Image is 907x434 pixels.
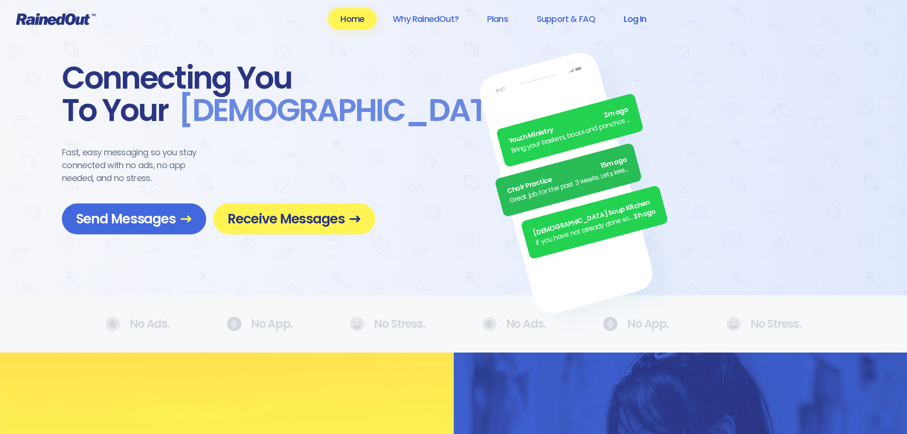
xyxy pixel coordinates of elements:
[228,211,361,227] span: Receive Messages
[611,8,658,30] a: Log In
[633,206,657,222] span: 3h ago
[169,94,528,127] span: [DEMOGRAPHIC_DATA] .
[508,164,631,206] div: Great job for the past 3 weeks. Lets keep it up.
[535,212,635,248] div: If you have not already done so, please remember to turn in your fundraiser money [DATE]!
[603,105,630,121] span: 2m ago
[349,317,364,331] img: No Ads.
[603,317,618,331] img: No Ads.
[62,146,214,184] div: Fast, easy messaging so you stay connected with no ads, no app needed, and no stress.
[482,317,497,332] img: No Ads.
[62,62,375,127] div: Connecting You To Your
[524,8,608,30] a: Support & FAQ
[603,317,669,331] div: No App.
[508,105,630,147] div: Youth Ministry
[227,317,293,331] div: No App.
[599,154,628,171] span: 15m ago
[482,317,546,332] div: No Ads.
[726,317,801,331] div: No Stress.
[76,211,192,227] span: Send Messages
[62,203,206,234] a: Send Messages
[380,8,471,30] a: Why RainedOut?
[726,317,741,331] img: No Ads.
[532,197,655,239] div: [DEMOGRAPHIC_DATA] Soup Kitchen
[506,154,628,196] div: Choir Practice
[106,317,169,332] div: No Ads.
[510,114,633,156] div: Bring your baskets, boots and ponchos the Annual [DATE] Egg [PERSON_NAME] is ON! See everyone there.
[328,8,377,30] a: Home
[349,317,425,331] div: No Stress.
[106,317,120,332] img: No Ads.
[227,317,241,331] img: No Ads.
[475,8,520,30] a: Plans
[213,203,375,234] a: Receive Messages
